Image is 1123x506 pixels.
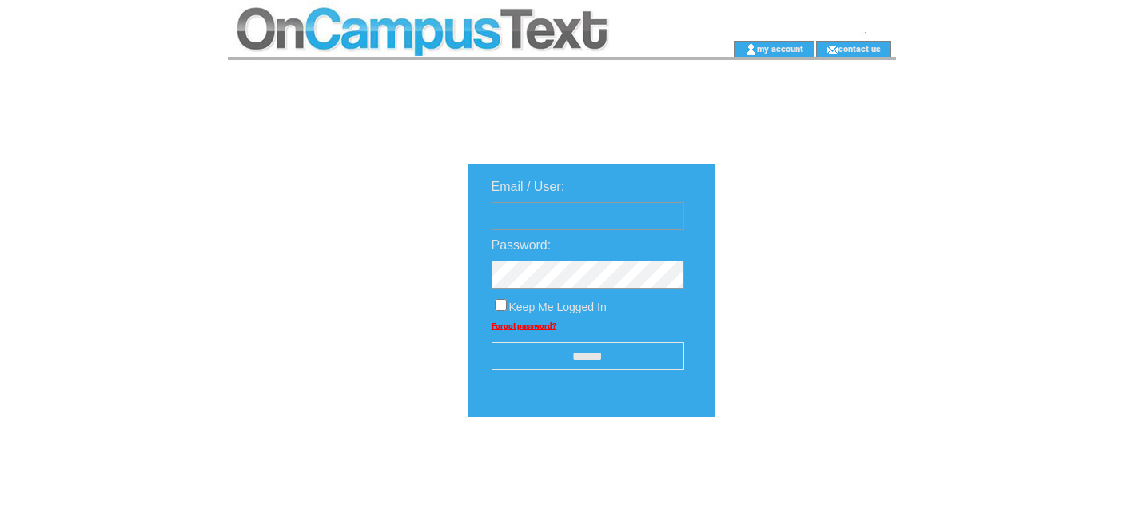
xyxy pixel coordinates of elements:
[826,43,838,56] img: contact_us_icon.gif
[762,457,842,477] img: transparent.png
[745,43,757,56] img: account_icon.gif
[838,43,881,54] a: contact us
[492,238,552,252] span: Password:
[509,301,607,313] span: Keep Me Logged In
[757,43,803,54] a: my account
[492,321,556,330] a: Forgot password?
[492,180,565,193] span: Email / User:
